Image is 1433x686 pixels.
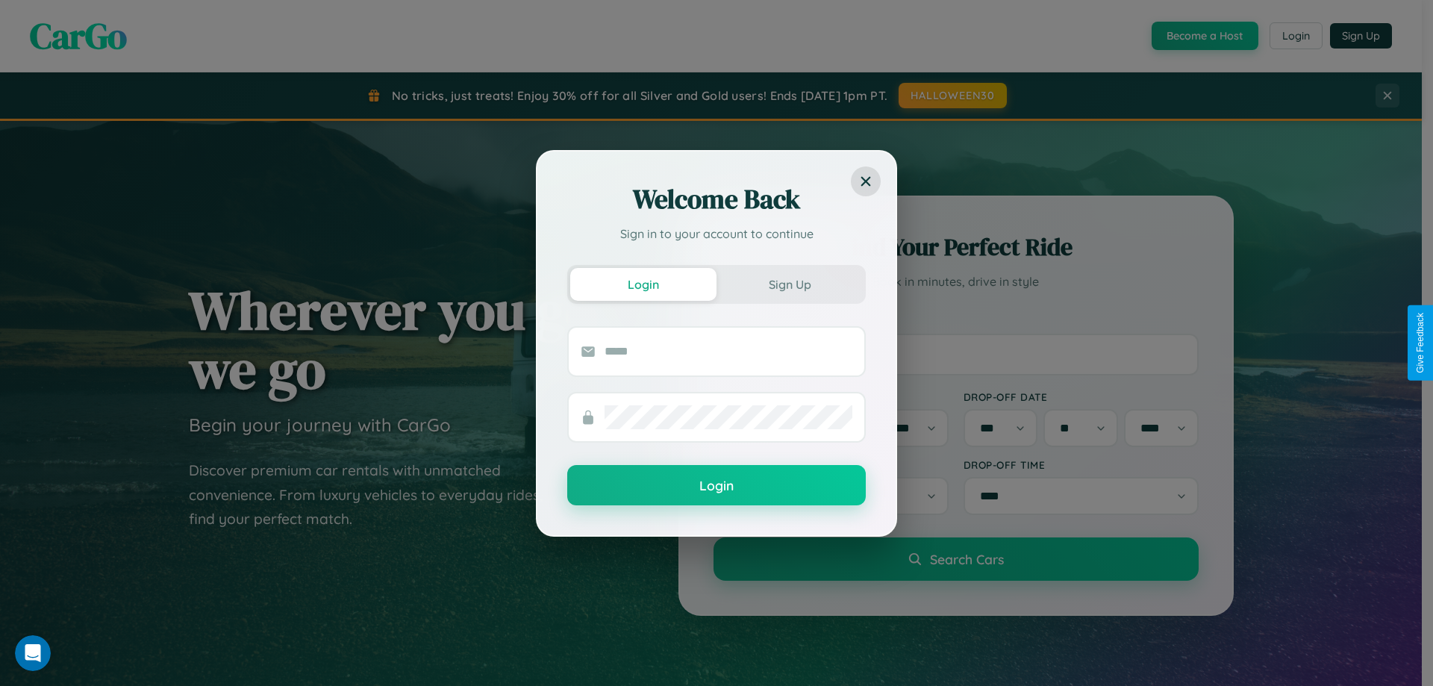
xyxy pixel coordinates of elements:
[570,268,716,301] button: Login
[15,635,51,671] iframe: Intercom live chat
[1415,313,1426,373] div: Give Feedback
[716,268,863,301] button: Sign Up
[567,225,866,243] p: Sign in to your account to continue
[567,181,866,217] h2: Welcome Back
[567,465,866,505] button: Login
